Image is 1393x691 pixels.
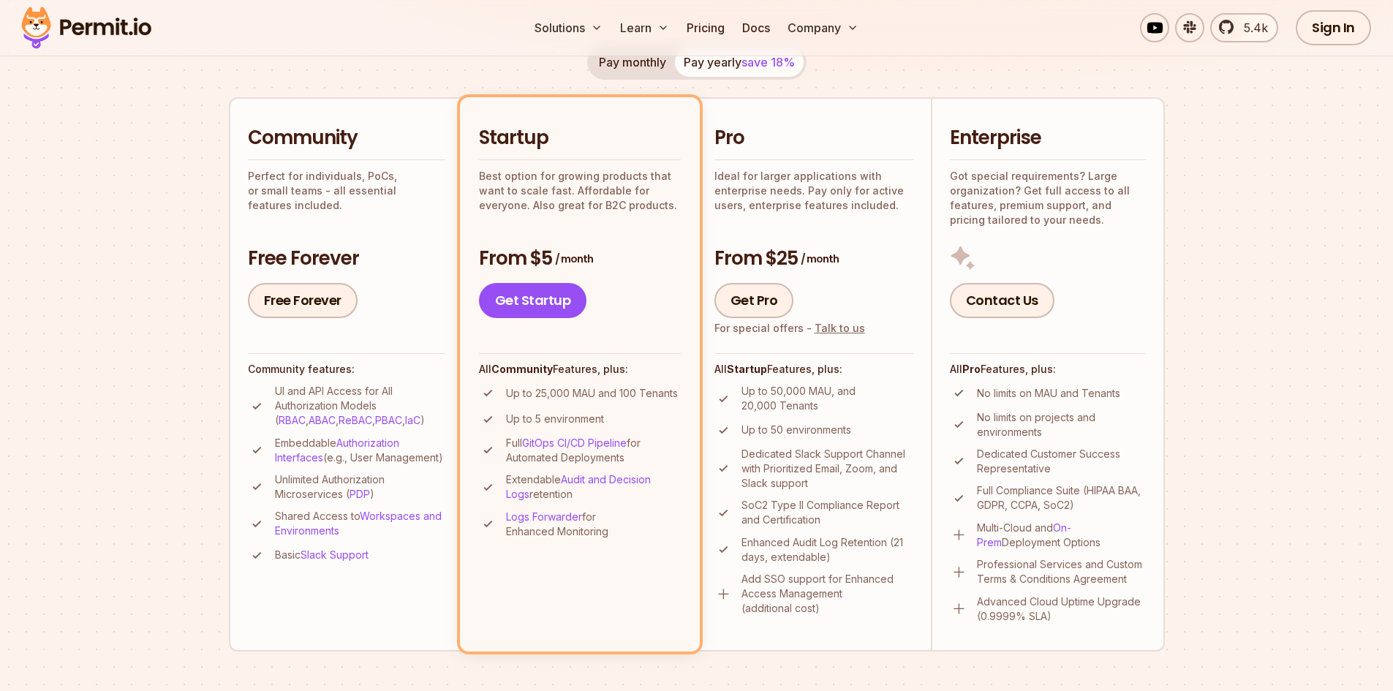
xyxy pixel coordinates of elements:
[248,283,358,318] a: Free Forever
[741,447,913,491] p: Dedicated Slack Support Channel with Prioritized Email, Zoom, and Slack support
[741,423,851,437] p: Up to 50 environments
[977,386,1120,401] p: No limits on MAU and Tenants
[977,483,1146,513] p: Full Compliance Suite (HIPAA BAA, GDPR, CCPA, SoC2)
[479,246,681,272] h3: From $5
[279,414,306,426] a: RBAC
[977,521,1146,550] p: Multi-Cloud and Deployment Options
[1210,13,1278,42] a: 5.4k
[962,363,981,375] strong: Pro
[479,169,681,213] p: Best option for growing products that want to scale fast. Affordable for everyone. Also great for...
[714,362,913,377] h4: All Features, plus:
[714,169,913,213] p: Ideal for larger applications with enterprise needs. Pay only for active users, enterprise featur...
[950,362,1146,377] h4: All Features, plus:
[491,363,553,375] strong: Community
[248,362,445,377] h4: Community features:
[950,169,1146,227] p: Got special requirements? Large organization? Get full access to all features, premium support, a...
[977,410,1146,439] p: No limits on projects and environments
[275,472,445,502] p: Unlimited Authorization Microservices ( )
[714,283,794,318] a: Get Pro
[506,412,604,426] p: Up to 5 environment
[275,509,445,538] p: Shared Access to
[375,414,402,426] a: PBAC
[736,13,776,42] a: Docs
[506,510,582,523] a: Logs Forwarder
[506,472,681,502] p: Extendable retention
[506,436,681,465] p: Full for Automated Deployments
[529,13,608,42] button: Solutions
[248,125,445,151] h2: Community
[15,3,158,53] img: Permit logo
[275,436,445,465] p: Embeddable (e.g., User Management)
[714,321,865,336] div: For special offers -
[977,521,1071,548] a: On-Prem
[614,13,675,42] button: Learn
[275,548,369,562] p: Basic
[801,252,839,266] span: / month
[275,384,445,428] p: UI and API Access for All Authorization Models ( , , , , )
[741,498,913,527] p: SoC2 Type II Compliance Report and Certification
[977,447,1146,476] p: Dedicated Customer Success Representative
[479,125,681,151] h2: Startup
[1235,19,1268,37] span: 5.4k
[248,246,445,272] h3: Free Forever
[506,386,678,401] p: Up to 25,000 MAU and 100 Tenants
[522,437,627,449] a: GitOps CI/CD Pipeline
[590,48,675,77] button: Pay monthly
[506,473,651,500] a: Audit and Decision Logs
[506,510,681,539] p: for Enhanced Monitoring
[950,283,1054,318] a: Contact Us
[977,557,1146,586] p: Professional Services and Custom Terms & Conditions Agreement
[815,322,865,334] a: Talk to us
[309,414,336,426] a: ABAC
[714,125,913,151] h2: Pro
[275,437,399,464] a: Authorization Interfaces
[1296,10,1371,45] a: Sign In
[741,384,913,413] p: Up to 50,000 MAU, and 20,000 Tenants
[741,535,913,564] p: Enhanced Audit Log Retention (21 days, extendable)
[479,362,681,377] h4: All Features, plus:
[782,13,864,42] button: Company
[714,246,913,272] h3: From $25
[950,125,1146,151] h2: Enterprise
[741,572,913,616] p: Add SSO support for Enhanced Access Management (additional cost)
[681,13,731,42] a: Pricing
[248,169,445,213] p: Perfect for individuals, PoCs, or small teams - all essential features included.
[339,414,372,426] a: ReBAC
[555,252,593,266] span: / month
[405,414,420,426] a: IaC
[350,488,370,500] a: PDP
[301,548,369,561] a: Slack Support
[727,363,767,375] strong: Startup
[977,594,1146,624] p: Advanced Cloud Uptime Upgrade (0.9999% SLA)
[479,283,587,318] a: Get Startup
